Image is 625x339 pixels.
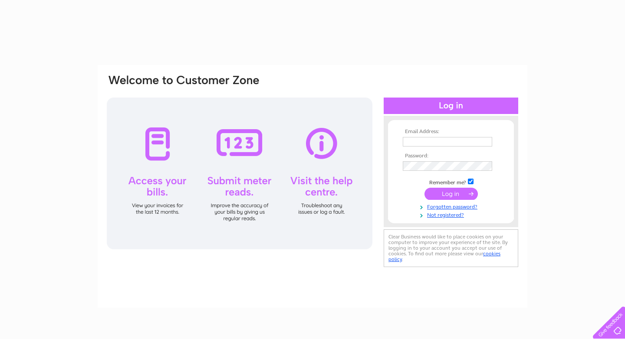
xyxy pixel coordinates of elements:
a: Not registered? [403,210,501,218]
th: Email Address: [401,129,501,135]
th: Password: [401,153,501,159]
input: Submit [424,188,478,200]
a: Forgotten password? [403,202,501,210]
td: Remember me? [401,177,501,186]
div: Clear Business would like to place cookies on your computer to improve your experience of the sit... [384,229,518,267]
a: cookies policy [388,251,500,262]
